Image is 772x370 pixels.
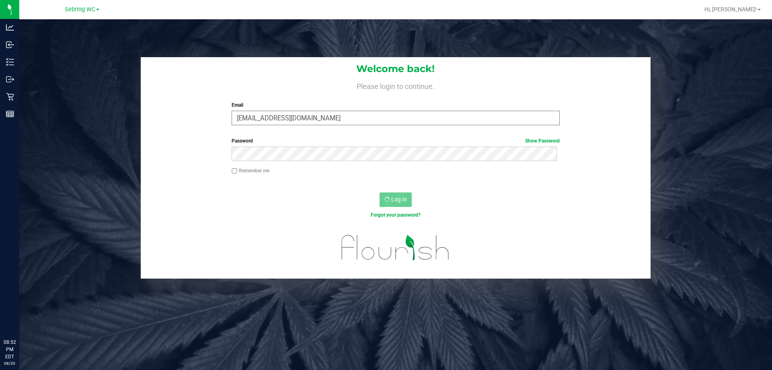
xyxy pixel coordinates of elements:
[232,101,559,109] label: Email
[232,168,237,174] input: Remember me
[232,167,269,174] label: Remember me
[65,6,95,13] span: Sebring WC
[371,212,421,218] a: Forgot your password?
[6,58,14,66] inline-svg: Inventory
[6,75,14,83] inline-svg: Outbound
[6,110,14,118] inline-svg: Reports
[332,227,459,268] img: flourish_logo.svg
[232,138,253,144] span: Password
[141,81,651,90] h4: Please login to continue.
[704,6,757,12] span: Hi, [PERSON_NAME]!
[6,93,14,101] inline-svg: Retail
[380,192,412,207] button: Log In
[4,360,16,366] p: 08/20
[391,196,407,203] span: Log In
[6,41,14,49] inline-svg: Inbound
[525,138,560,144] a: Show Password
[141,64,651,74] h1: Welcome back!
[6,23,14,31] inline-svg: Analytics
[4,339,16,360] p: 08:52 PM EDT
